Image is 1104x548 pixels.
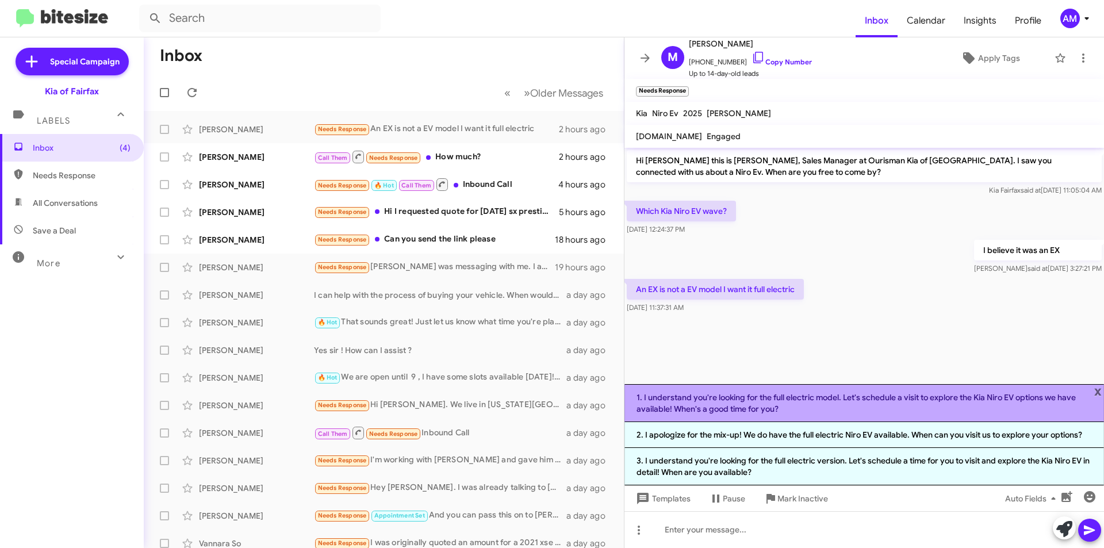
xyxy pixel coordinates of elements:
[314,122,559,136] div: An EX is not a EV model I want it full electric
[199,289,314,301] div: [PERSON_NAME]
[777,488,828,509] span: Mark Inactive
[898,4,954,37] a: Calendar
[33,197,98,209] span: All Conversations
[318,401,367,409] span: Needs Response
[318,539,367,547] span: Needs Response
[374,512,425,519] span: Appointment Set
[318,236,367,243] span: Needs Response
[566,344,615,356] div: a day ago
[314,150,559,164] div: How much?
[652,108,678,118] span: Niro Ev
[369,430,418,438] span: Needs Response
[627,201,736,221] p: Which Kia Niro EV wave?
[374,182,394,189] span: 🔥 Hot
[559,124,615,135] div: 2 hours ago
[723,488,745,509] span: Pause
[931,48,1049,68] button: Apply Tags
[555,262,615,273] div: 19 hours ago
[199,482,314,494] div: [PERSON_NAME]
[624,422,1104,448] li: 2. I apologize for the mix-up! We do have the full electric Niro EV available. When can you visit...
[199,234,314,246] div: [PERSON_NAME]
[566,510,615,522] div: a day ago
[199,124,314,135] div: [PERSON_NAME]
[1005,488,1060,509] span: Auto Fields
[401,182,431,189] span: Call Them
[954,4,1006,37] a: Insights
[199,179,314,190] div: [PERSON_NAME]
[160,47,202,65] h1: Inbox
[566,317,615,328] div: a day ago
[199,510,314,522] div: [PERSON_NAME]
[314,205,559,219] div: Hi I requested quote for [DATE] sx prestige and still waiting the price. Thank you
[314,344,566,356] div: Yes sir ! How can I assist ?
[627,279,804,300] p: An EX is not a EV model I want it full electric
[1094,384,1102,398] span: x
[33,225,76,236] span: Save a Deal
[689,37,812,51] span: [PERSON_NAME]
[314,454,566,467] div: I'm working with [PERSON_NAME] and gave him that info.
[120,142,131,154] span: (4)
[498,81,610,105] nav: Page navigation example
[856,4,898,37] a: Inbox
[199,317,314,328] div: [PERSON_NAME]
[566,427,615,439] div: a day ago
[318,430,348,438] span: Call Them
[566,455,615,466] div: a day ago
[566,400,615,411] div: a day ago
[318,457,367,464] span: Needs Response
[683,108,702,118] span: 2025
[707,108,771,118] span: [PERSON_NAME]
[627,303,684,312] span: [DATE] 11:37:31 AM
[318,263,367,271] span: Needs Response
[752,58,812,66] a: Copy Number
[16,48,129,75] a: Special Campaign
[566,482,615,494] div: a day ago
[566,289,615,301] div: a day ago
[627,150,1102,182] p: Hi [PERSON_NAME] this is [PERSON_NAME], Sales Manager at Ourisman Kia of [GEOGRAPHIC_DATA]. I saw...
[517,81,610,105] button: Next
[504,86,511,100] span: «
[974,240,1102,260] p: I believe it was an EX
[530,87,603,99] span: Older Messages
[996,488,1069,509] button: Auto Fields
[689,51,812,68] span: [PHONE_NUMBER]
[45,86,99,97] div: Kia of Fairfax
[369,154,418,162] span: Needs Response
[624,488,700,509] button: Templates
[314,509,566,522] div: And you can pass this on to [PERSON_NAME] who det me up with [PERSON_NAME].
[627,225,685,233] span: [DATE] 12:24:37 PM
[199,206,314,218] div: [PERSON_NAME]
[318,208,367,216] span: Needs Response
[199,455,314,466] div: [PERSON_NAME]
[318,512,367,519] span: Needs Response
[199,427,314,439] div: [PERSON_NAME]
[707,131,741,141] span: Engaged
[33,142,131,154] span: Inbox
[558,179,615,190] div: 4 hours ago
[318,374,338,381] span: 🔥 Hot
[1006,4,1051,37] span: Profile
[314,481,566,495] div: Hey [PERSON_NAME]. I was already talking to [PERSON_NAME] about this car. Just waiting on numbers...
[974,264,1102,273] span: [PERSON_NAME] [DATE] 3:27:21 PM
[37,258,60,269] span: More
[199,262,314,273] div: [PERSON_NAME]
[636,86,689,97] small: Needs Response
[314,289,566,301] div: I can help with the process of buying your vehicle. When would you like to visit the dealership t...
[314,398,566,412] div: Hi [PERSON_NAME]. We live in [US_STATE][GEOGRAPHIC_DATA], so just stopping by is not a reasonable...
[1021,186,1041,194] span: said at
[524,86,530,100] span: »
[634,488,691,509] span: Templates
[199,372,314,384] div: [PERSON_NAME]
[199,400,314,411] div: [PERSON_NAME]
[37,116,70,126] span: Labels
[754,488,837,509] button: Mark Inactive
[1051,9,1091,28] button: AM
[314,371,566,384] div: We are open until 9 , I have some slots available [DATE]! what time works best for you ?
[636,108,647,118] span: Kia
[314,316,566,329] div: That sounds great! Just let us know what time you're planning to arrive, and we'll be ready to as...
[314,426,566,440] div: Inbound Call
[199,151,314,163] div: [PERSON_NAME]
